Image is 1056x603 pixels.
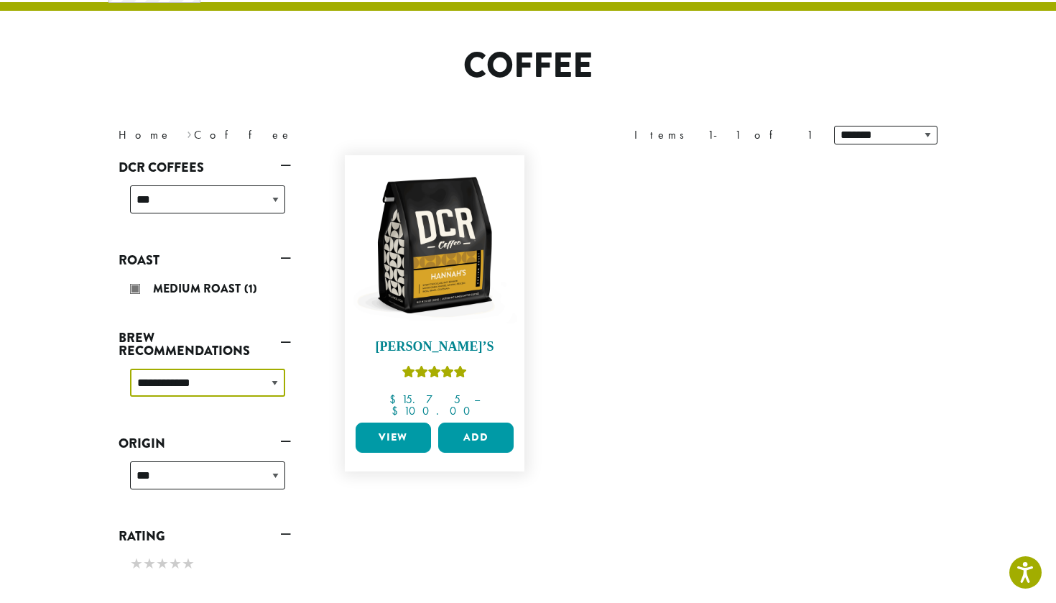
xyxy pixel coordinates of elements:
h4: [PERSON_NAME]’s [352,339,517,355]
span: (1) [244,280,257,297]
span: ★ [169,553,182,574]
span: ★ [143,553,156,574]
a: [PERSON_NAME]’sRated 5.00 out of 5 [352,162,517,417]
a: Origin [119,431,291,456]
div: DCR Coffees [119,180,291,231]
span: › [187,121,192,144]
span: ★ [182,553,195,574]
nav: Breadcrumb [119,126,506,144]
bdi: 15.75 [389,392,460,407]
div: Roast [119,272,291,308]
a: Home [119,127,172,142]
bdi: 100.00 [392,403,477,418]
div: Rating [119,548,291,581]
a: View [356,423,431,453]
div: Brew Recommendations [119,363,291,414]
span: $ [392,403,404,418]
span: $ [389,392,402,407]
h1: Coffee [108,45,948,87]
a: DCR Coffees [119,155,291,180]
div: Rated 5.00 out of 5 [402,364,467,385]
span: – [474,392,480,407]
img: DCR-12oz-Hannahs-Stock-scaled.png [352,162,517,328]
a: Rating [119,524,291,548]
div: Items 1-1 of 1 [634,126,812,144]
span: ★ [130,553,143,574]
button: Add [438,423,514,453]
a: Brew Recommendations [119,326,291,363]
span: Medium Roast [153,280,244,297]
span: ★ [156,553,169,574]
a: Roast [119,248,291,272]
div: Origin [119,456,291,507]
